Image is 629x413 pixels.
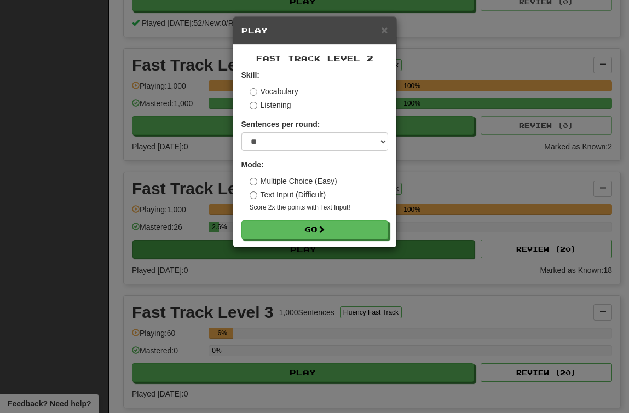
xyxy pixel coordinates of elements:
[241,119,320,130] label: Sentences per round:
[241,220,388,239] button: Go
[250,86,298,97] label: Vocabulary
[381,24,388,36] span: ×
[241,160,264,169] strong: Mode:
[250,176,337,187] label: Multiple Choice (Easy)
[241,71,259,79] strong: Skill:
[250,191,257,199] input: Text Input (Difficult)
[250,189,326,200] label: Text Input (Difficult)
[250,100,291,110] label: Listening
[381,24,388,36] button: Close
[250,88,257,96] input: Vocabulary
[256,54,373,63] span: Fast Track Level 2
[250,102,257,109] input: Listening
[250,178,257,185] input: Multiple Choice (Easy)
[250,203,388,212] small: Score 2x the points with Text Input !
[241,25,388,36] h5: Play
